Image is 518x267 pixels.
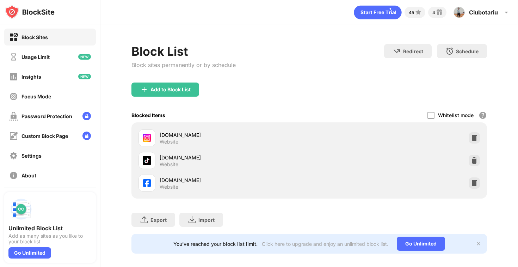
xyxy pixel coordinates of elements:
div: Website [160,184,178,190]
img: reward-small.svg [435,8,444,17]
img: x-button.svg [476,241,481,247]
img: ACg8ocIeR_ZMzKPuKXE-apX2G6ncVWkUf8nvKsuzx8EcoXocl9OjV8jB=s96-c [454,7,465,18]
div: You’ve reached your block list limit. [173,241,258,247]
div: Blocked Items [131,112,165,118]
img: settings-off.svg [9,151,18,160]
div: Go Unlimited [8,247,51,259]
div: Click here to upgrade and enjoy an unlimited block list. [262,241,388,247]
div: Schedule [456,48,479,54]
img: lock-menu.svg [82,132,91,140]
div: Settings [21,153,42,159]
div: Import [198,217,215,223]
div: Redirect [403,48,423,54]
div: About [21,172,36,178]
div: animation [354,5,402,19]
div: Usage Limit [21,54,50,60]
img: password-protection-off.svg [9,112,18,121]
div: Unlimited Block List [8,225,92,232]
div: Export [150,217,167,223]
img: favicons [143,156,151,165]
img: lock-menu.svg [82,112,91,120]
div: 4 [432,10,435,15]
div: Website [160,139,178,145]
img: favicons [143,134,151,142]
div: 45 [409,10,414,15]
div: Block Sites [21,34,48,40]
div: [DOMAIN_NAME] [160,131,309,139]
div: Add to Block List [150,87,191,92]
div: Insights [21,74,41,80]
img: new-icon.svg [78,54,91,60]
img: push-block-list.svg [8,196,34,222]
img: new-icon.svg [78,74,91,79]
img: customize-block-page-off.svg [9,132,18,140]
div: Custom Block Page [21,133,68,139]
img: insights-off.svg [9,72,18,81]
img: about-off.svg [9,171,18,180]
div: Password Protection [21,113,72,119]
img: time-usage-off.svg [9,53,18,61]
div: Block List [131,44,236,59]
img: focus-off.svg [9,92,18,101]
div: Focus Mode [21,93,51,99]
div: Whitelist mode [438,112,474,118]
div: Add as many sites as you like to your block list [8,233,92,244]
img: logo-blocksite.svg [5,5,55,19]
div: Go Unlimited [397,237,445,251]
img: favicons [143,179,151,187]
img: block-on.svg [9,33,18,42]
div: Website [160,161,178,168]
div: [DOMAIN_NAME] [160,176,309,184]
div: [DOMAIN_NAME] [160,154,309,161]
div: Ciubotariu [469,9,498,16]
div: Block sites permanently or by schedule [131,61,236,68]
img: points-small.svg [414,8,423,17]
